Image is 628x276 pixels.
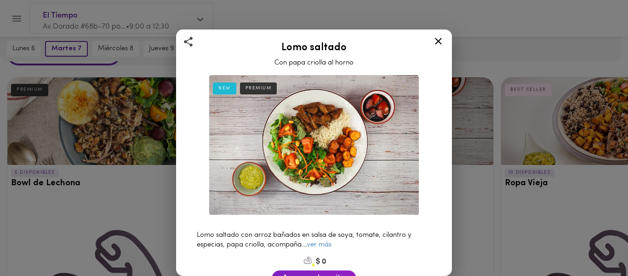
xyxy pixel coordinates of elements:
[209,75,419,215] img: Lomo saltado
[197,232,411,248] span: Lomo saltado con arroz bañados en salsa de soya, tomate, cilantro y especias, papa criolla, acomp...
[274,59,354,66] span: Con papa criolla al horno
[188,42,440,53] h2: Lomo saltado
[575,223,619,267] iframe: Messagebird Livechat Widget
[213,82,236,94] div: NEW
[188,255,440,269] div: $ 0
[302,255,316,269] img: 3c9730_d571e2bb10fd466bb8d4b1f1dc8ae5fc~mv2.png
[307,241,331,248] a: ver más
[240,82,277,94] div: PREMIUM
